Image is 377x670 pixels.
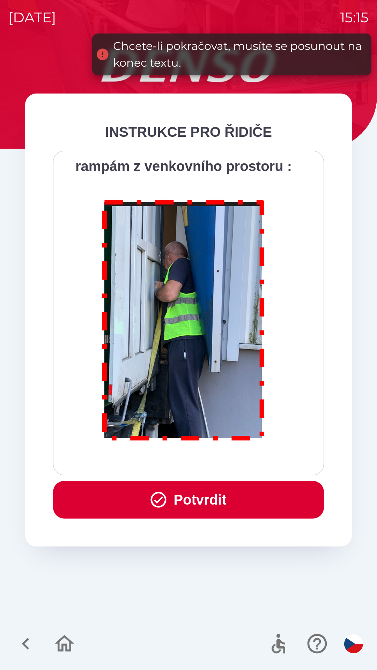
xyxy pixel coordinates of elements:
[113,38,364,71] div: Chcete-li pokračovat, musíte se posunout na konec textu.
[53,481,324,519] button: Potvrdit
[8,7,56,28] p: [DATE]
[53,121,324,142] div: INSTRUKCE PRO ŘIDIČE
[25,49,352,82] img: Logo
[94,191,273,447] img: M8MNayrTL6gAAAABJRU5ErkJggg==
[340,7,369,28] p: 15:15
[344,634,363,653] img: cs flag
